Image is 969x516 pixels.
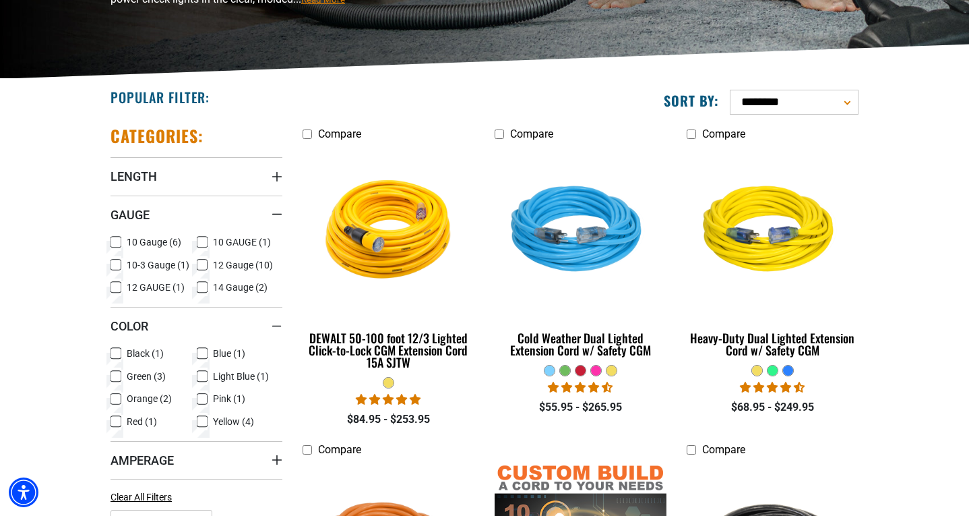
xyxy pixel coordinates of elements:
[111,207,150,223] span: Gauge
[213,417,254,426] span: Yellow (4)
[687,399,858,415] div: $68.95 - $249.95
[111,125,204,146] h2: Categories:
[111,453,174,468] span: Amperage
[702,443,745,456] span: Compare
[111,492,172,503] span: Clear All Filters
[495,154,665,309] img: Light Blue
[510,127,553,140] span: Compare
[356,393,420,406] span: 4.84 stars
[127,283,185,292] span: 12 GAUGE (1)
[687,147,858,364] a: yellow Heavy-Duty Dual Lighted Extension Cord w/ Safety CGM
[548,381,613,394] span: 4.62 stars
[318,443,361,456] span: Compare
[127,237,181,247] span: 10 Gauge (6)
[127,349,164,358] span: Black (1)
[303,147,474,376] a: A coiled yellow extension cord with a plug and connector at each end, designed for outdoor use. D...
[111,307,282,345] summary: Color
[318,127,361,140] span: Compare
[495,332,666,356] div: Cold Weather Dual Lighted Extension Cord w/ Safety CGM
[664,92,719,109] label: Sort by:
[213,237,271,247] span: 10 GAUGE (1)
[111,490,177,505] a: Clear All Filters
[740,381,805,394] span: 4.64 stars
[213,260,273,270] span: 12 Gauge (10)
[687,332,858,356] div: Heavy-Duty Dual Lighted Extension Cord w/ Safety CGM
[111,441,282,479] summary: Amperage
[213,283,268,292] span: 14 Gauge (2)
[127,372,166,381] span: Green (3)
[495,399,666,415] div: $55.95 - $265.95
[127,417,157,426] span: Red (1)
[111,196,282,233] summary: Gauge
[127,394,172,403] span: Orange (2)
[9,478,38,507] div: Accessibility Menu
[111,318,148,334] span: Color
[687,154,857,309] img: yellow
[495,147,666,364] a: Light Blue Cold Weather Dual Lighted Extension Cord w/ Safety CGM
[303,332,474,368] div: DEWALT 50-100 foot 12/3 Lighted Click-to-Lock CGM Extension Cord 15A SJTW
[303,411,474,428] div: $84.95 - $253.95
[127,260,189,270] span: 10-3 Gauge (1)
[213,349,245,358] span: Blue (1)
[213,394,245,403] span: Pink (1)
[111,88,210,106] h2: Popular Filter:
[304,154,474,309] img: A coiled yellow extension cord with a plug and connector at each end, designed for outdoor use.
[702,127,745,140] span: Compare
[111,169,157,184] span: Length
[111,157,282,195] summary: Length
[213,372,269,381] span: Light Blue (1)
